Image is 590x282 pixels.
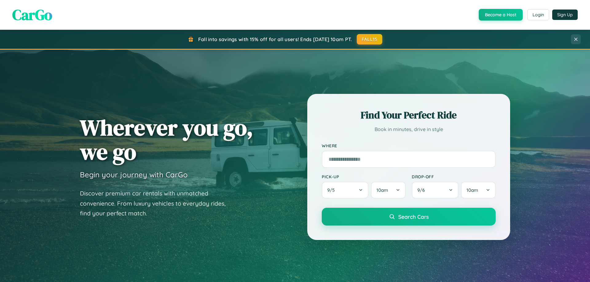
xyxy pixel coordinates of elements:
[527,9,549,20] button: Login
[398,213,429,220] span: Search Cars
[12,5,52,25] span: CarGo
[461,182,496,199] button: 10am
[357,34,383,44] button: FALL15
[417,187,428,193] span: 9 / 6
[322,125,496,134] p: Book in minutes, drive in style
[371,182,406,199] button: 10am
[322,174,406,179] label: Pick-up
[80,188,234,218] p: Discover premium car rentals with unmatched convenience. From luxury vehicles to everyday rides, ...
[322,182,368,199] button: 9/5
[322,208,496,226] button: Search Cars
[327,187,338,193] span: 9 / 5
[412,182,458,199] button: 9/6
[479,9,523,21] button: Become a Host
[466,187,478,193] span: 10am
[412,174,496,179] label: Drop-off
[322,108,496,122] h2: Find Your Perfect Ride
[376,187,388,193] span: 10am
[80,170,188,179] h3: Begin your journey with CarGo
[552,10,578,20] button: Sign Up
[322,143,496,148] label: Where
[198,36,352,42] span: Fall into savings with 15% off for all users! Ends [DATE] 10am PT.
[80,115,253,164] h1: Wherever you go, we go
